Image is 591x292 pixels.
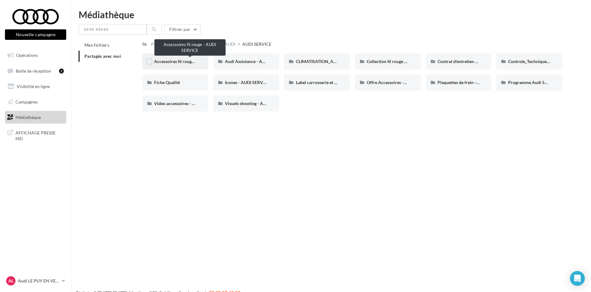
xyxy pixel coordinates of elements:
[15,129,64,142] span: AFFICHAGE PRESSE MD
[242,41,271,47] div: AUDI SERVICE
[164,24,201,35] button: Filtrer par
[225,59,288,64] span: Audi Assistance - AUDI SERVICE
[4,49,67,62] a: Opérations
[79,10,584,19] div: Médiathèque
[154,39,226,56] div: Accessoires fil rouge - AUDI SERVICE
[296,59,360,64] span: CLIMATISATION_AUDI_SERVICE
[225,101,289,106] span: Visuels shooting - AUDI SERVICE
[4,95,67,108] a: Campagnes
[438,59,506,64] span: Contrat d'entretien - AUDI SERVICE
[4,126,67,144] a: AFFICHAGE PRESSE MD
[4,64,67,78] a: Boîte de réception2
[296,80,396,85] span: Label carrosserie et label pare-brise - AUDI SERVICE
[154,80,180,85] span: Fiche Qualité
[16,68,51,73] span: Boîte de réception
[17,84,50,89] span: Visibilité en ligne
[151,41,186,47] div: Partagés avec moi
[154,101,221,106] span: Video accessoires - AUDI SERVICE
[570,271,585,286] div: Open Intercom Messenger
[59,69,64,74] div: 2
[4,111,67,124] a: Médiathèque
[4,80,67,93] a: Visibilité en ligne
[8,278,14,284] span: AL
[84,53,121,59] span: Partagés avec moi
[438,80,502,85] span: Plaquettes de frein - Audi Service
[18,278,59,284] p: Audi LE PUY EN VELAY
[5,29,66,40] button: Nouvelle campagne
[367,80,412,85] span: Offre Accessoires -25%
[508,59,585,64] span: Controle_Technique_25_AUDI_SERVICE
[15,114,41,120] span: Médiathèque
[5,275,66,287] a: AL Audi LE PUY EN VELAY
[84,42,109,48] span: Mes fichiers
[16,53,38,58] span: Opérations
[225,80,270,85] span: Icones - AUDI SERVICE
[367,59,435,64] span: Collection fil rouge - AUDI SERVICE
[15,99,38,104] span: Campagnes
[154,59,226,64] span: Accessoires fil rouge - AUDI SERVICE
